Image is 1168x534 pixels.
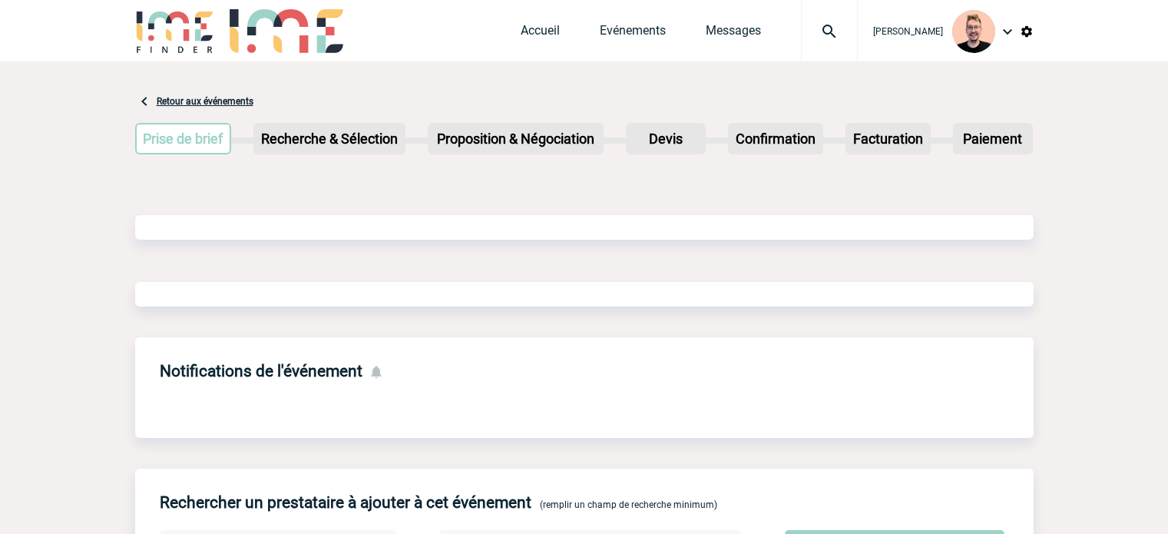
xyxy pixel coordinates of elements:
a: Evénements [600,23,666,45]
a: Accueil [521,23,560,45]
p: Confirmation [730,124,822,153]
p: Recherche & Sélection [255,124,404,153]
img: IME-Finder [135,9,215,53]
img: 129741-1.png [952,10,995,53]
a: Messages [706,23,761,45]
a: Retour aux événements [157,96,253,107]
p: Prise de brief [137,124,230,153]
h4: Rechercher un prestataire à ajouter à cet événement [160,493,531,512]
p: Devis [627,124,704,153]
p: Facturation [847,124,929,153]
p: Paiement [955,124,1031,153]
p: Proposition & Négociation [429,124,602,153]
h4: Notifications de l'événement [160,362,362,380]
span: [PERSON_NAME] [873,26,943,37]
span: (remplir un champ de recherche minimum) [540,499,717,510]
